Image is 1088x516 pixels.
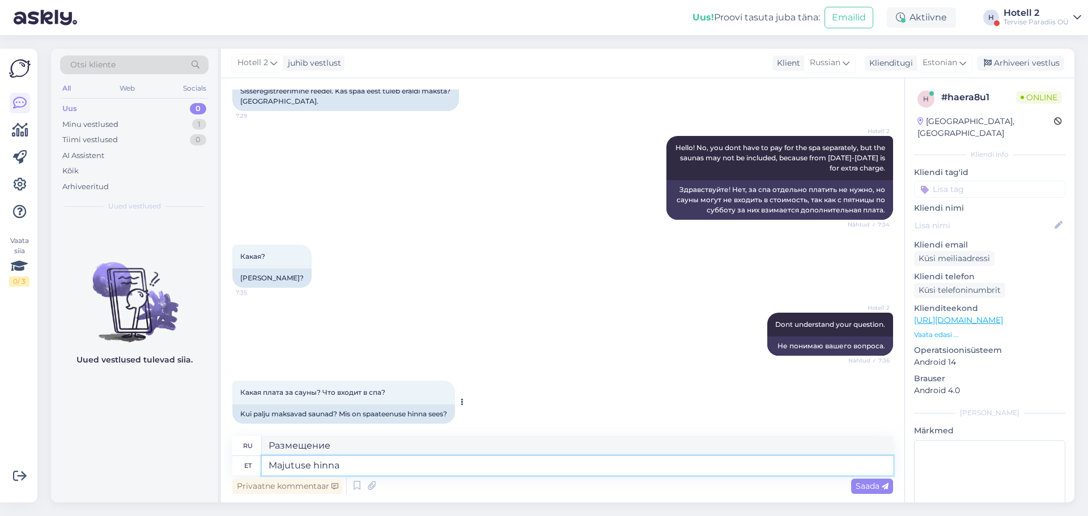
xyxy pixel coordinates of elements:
div: Uus [62,103,77,114]
div: AI Assistent [62,150,104,161]
span: Hello! No, you dont have to pay for the spa separately, but the saunas may not be included, becau... [675,143,887,172]
span: Nähtud ✓ 7:34 [847,220,890,229]
p: Kliendi tag'id [914,167,1065,178]
div: 0 [190,103,206,114]
div: Tervise Paradiis OÜ [1004,18,1069,27]
div: Arhiveeritud [62,181,109,193]
div: Klienditugi [865,57,913,69]
div: 0 / 3 [9,276,29,287]
p: Klienditeekond [914,302,1065,314]
div: Web [117,81,137,96]
div: Aktiivne [887,7,956,28]
div: Klient [772,57,800,69]
div: et [244,456,252,475]
span: Saada [856,481,889,491]
span: Uued vestlused [108,201,161,211]
span: Otsi kliente [70,59,116,71]
p: Android 14 [914,356,1065,368]
img: No chats [51,242,218,344]
div: 0 [190,134,206,146]
div: Hotell 2 [1004,8,1069,18]
span: Russian [810,57,840,69]
span: Какая плата за сауны? Что входит в спа? [240,388,385,396]
div: Kõik [62,165,79,177]
div: Не понимаю вашего вопроса. [767,336,893,356]
a: Hotell 2Tervise Paradiis OÜ [1004,8,1081,27]
div: Minu vestlused [62,119,118,130]
button: Emailid [824,7,873,28]
span: 7:37 [236,424,278,433]
div: [PERSON_NAME] [914,408,1065,418]
p: Kliendi telefon [914,271,1065,283]
div: [PERSON_NAME]? [232,268,312,288]
div: Kliendi info [914,150,1065,160]
span: Какая? [240,252,265,261]
input: Lisa nimi [915,219,1052,232]
div: H [983,10,999,25]
p: Vaata edasi ... [914,330,1065,340]
textarea: Majutuse hinna [262,456,893,475]
div: Здравствуйте! Нет, за спа отдельно платить не нужно, но сауны могут не входить в стоимость, так к... [666,180,893,220]
a: [URL][DOMAIN_NAME] [914,315,1003,325]
span: Hotell 2 [237,57,268,69]
div: juhib vestlust [283,57,341,69]
span: Estonian [923,57,957,69]
p: Märkmed [914,425,1065,437]
div: [GEOGRAPHIC_DATA], [GEOGRAPHIC_DATA] [917,116,1054,139]
input: Lisa tag [914,181,1065,198]
p: Kliendi nimi [914,202,1065,214]
textarea: Размещение [262,436,893,455]
p: Brauser [914,373,1065,385]
div: Arhiveeri vestlus [977,56,1064,71]
span: Online [1016,91,1062,104]
span: 7:29 [236,112,278,120]
img: Askly Logo [9,58,31,79]
div: All [60,81,73,96]
p: Uued vestlused tulevad siia. [76,354,193,366]
p: Kliendi email [914,239,1065,251]
span: 7:35 [236,288,278,297]
span: Dont understand your question. [775,320,885,329]
div: Küsi meiliaadressi [914,251,994,266]
div: Kui palju maksavad saunad? Mis on spaateenuse hinna sees? [232,404,455,424]
span: Hotell 2 [847,304,890,312]
div: Vaata siia [9,236,29,287]
div: Privaatne kommentaar [232,479,343,494]
b: Uus! [692,12,714,23]
p: Operatsioonisüsteem [914,344,1065,356]
div: # haera8u1 [941,91,1016,104]
div: Proovi tasuta juba täna: [692,11,820,24]
div: Küsi telefoninumbrit [914,283,1005,298]
div: [PERSON_NAME] majutuse ja õhtusöögi paketi. Sisseregistreerimine reedel. Kas spaa eest tuleb eral... [232,71,459,111]
span: h [923,95,929,103]
span: Hotell 2 [847,127,890,135]
p: Android 4.0 [914,385,1065,396]
div: Tiimi vestlused [62,134,118,146]
div: 1 [192,119,206,130]
div: ru [243,436,253,455]
div: Socials [181,81,209,96]
span: Nähtud ✓ 7:36 [847,356,890,365]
